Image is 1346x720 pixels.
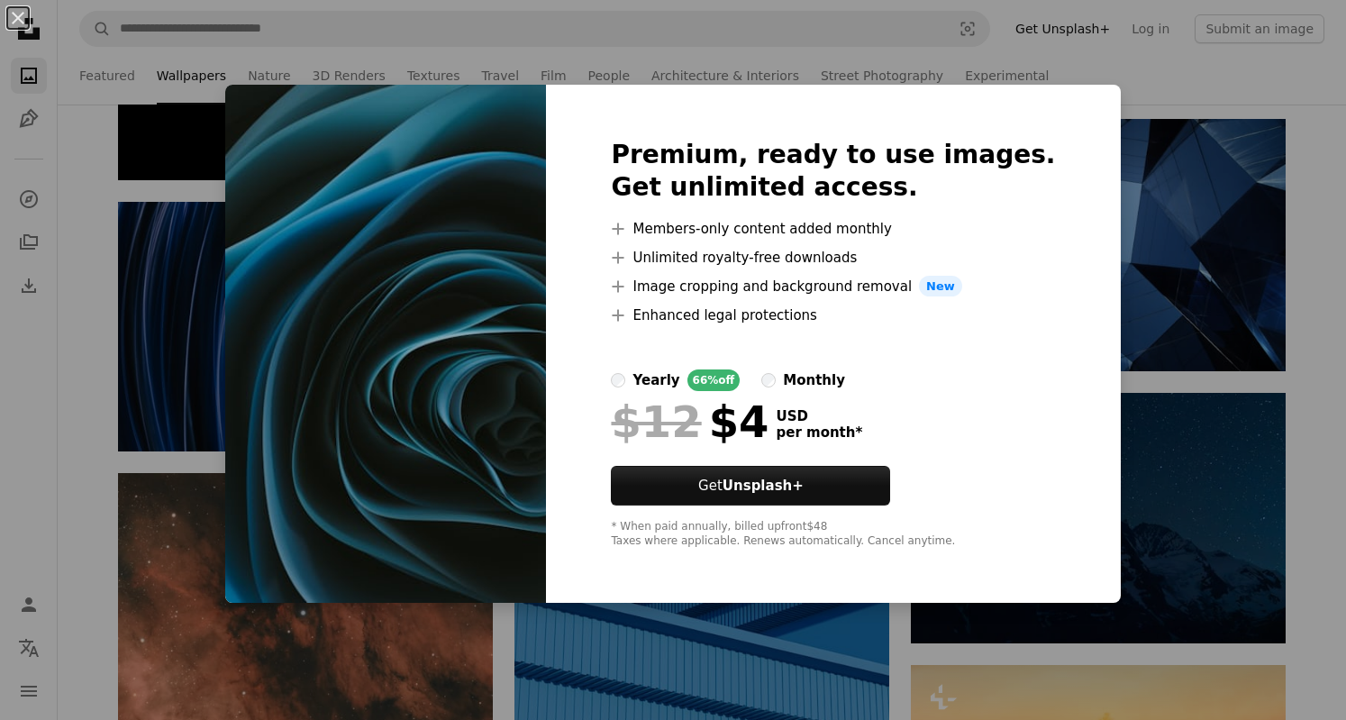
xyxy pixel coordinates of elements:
div: 66% off [687,369,741,391]
li: Image cropping and background removal [611,276,1055,297]
strong: Unsplash+ [723,478,804,494]
h2: Premium, ready to use images. Get unlimited access. [611,139,1055,204]
img: premium_photo-1671650125931-7f85b7db0551 [225,85,546,604]
li: Enhanced legal protections [611,305,1055,326]
div: yearly [632,369,679,391]
li: Unlimited royalty-free downloads [611,247,1055,269]
input: monthly [761,373,776,387]
input: yearly66%off [611,373,625,387]
span: per month * [776,424,862,441]
button: GetUnsplash+ [611,466,890,506]
div: $4 [611,398,768,445]
span: $12 [611,398,701,445]
li: Members-only content added monthly [611,218,1055,240]
span: USD [776,408,862,424]
div: monthly [783,369,845,391]
span: New [919,276,962,297]
div: * When paid annually, billed upfront $48 Taxes where applicable. Renews automatically. Cancel any... [611,520,1055,549]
